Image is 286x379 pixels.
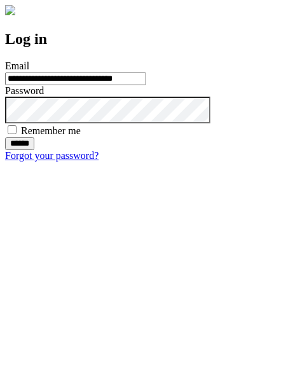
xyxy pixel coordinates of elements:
[5,5,15,15] img: logo-4e3dc11c47720685a147b03b5a06dd966a58ff35d612b21f08c02c0306f2b779.png
[5,85,44,96] label: Password
[5,150,99,161] a: Forgot your password?
[5,60,29,71] label: Email
[5,31,281,48] h2: Log in
[21,125,81,136] label: Remember me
